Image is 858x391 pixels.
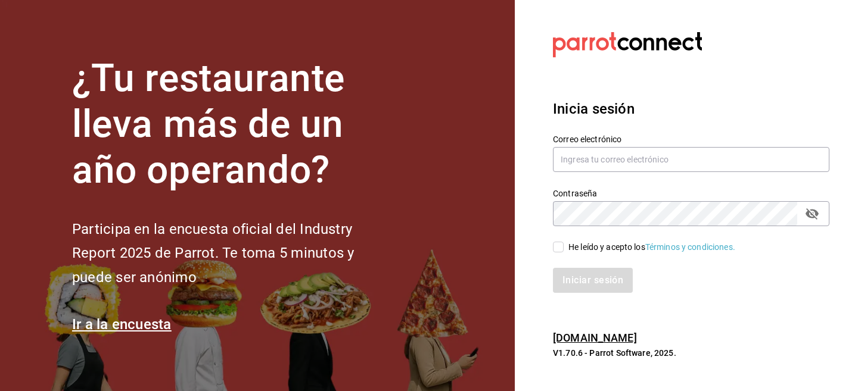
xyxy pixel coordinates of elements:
[72,217,394,290] h2: Participa en la encuesta oficial del Industry Report 2025 de Parrot. Te toma 5 minutos y puede se...
[553,189,829,198] label: Contraseña
[72,316,172,333] a: Ir a la encuesta
[553,98,829,120] h3: Inicia sesión
[553,331,637,344] a: [DOMAIN_NAME]
[802,204,822,224] button: passwordField
[72,56,394,193] h1: ¿Tu restaurante lleva más de un año operando?
[568,241,735,254] div: He leído y acepto los
[553,347,829,359] p: V1.70.6 - Parrot Software, 2025.
[553,135,829,143] label: Correo electrónico
[553,147,829,172] input: Ingresa tu correo electrónico
[645,242,735,252] a: Términos y condiciones.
